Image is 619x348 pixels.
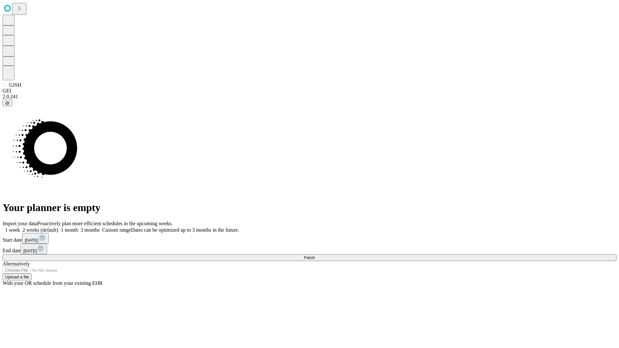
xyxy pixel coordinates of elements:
button: [DATE] [22,233,49,244]
span: 2 weeks (default) [23,227,58,233]
span: Custom range [102,227,131,233]
button: [DATE] [21,244,47,254]
span: Proactively plan more efficient schedules in the upcoming weeks. [37,221,173,226]
span: 1 week [5,227,20,233]
span: Dates can be optimized up to 3 months in the future. [131,227,239,233]
div: End date [3,244,616,254]
span: GJSH [9,82,21,88]
span: [DATE] [23,248,37,253]
span: [DATE] [25,238,38,243]
span: Alternatively [3,261,30,266]
div: GEI [3,88,616,94]
div: 2.0.241 [3,94,616,100]
span: 3 months [81,227,100,233]
button: @ [3,100,12,106]
span: @ [5,101,10,105]
span: With your OR schedule from your existing EHR [3,280,103,286]
button: Upload a file [3,274,32,280]
div: Start date [3,233,616,244]
span: Import your data [3,221,37,226]
span: Fetch [304,255,315,260]
span: 1 month [61,227,78,233]
h1: Your planner is empty [3,202,616,214]
button: Fetch [3,254,616,261]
